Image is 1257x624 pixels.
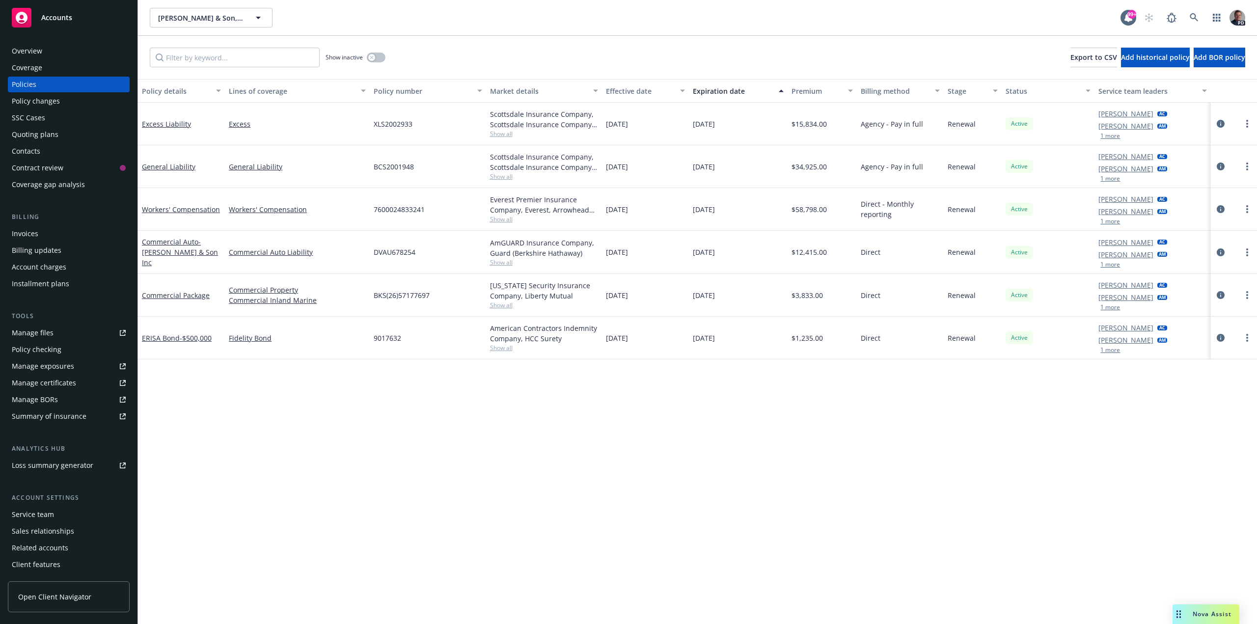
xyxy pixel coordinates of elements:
[8,60,130,76] a: Coverage
[693,247,715,257] span: [DATE]
[788,79,857,103] button: Premium
[142,333,212,343] a: ERISA Bond
[8,458,130,473] a: Loss summary generator
[8,4,130,31] a: Accounts
[1215,161,1227,172] a: circleInformation
[370,79,486,103] button: Policy number
[12,110,45,126] div: SSC Cases
[8,392,130,407] a: Manage BORs
[1215,203,1227,215] a: circleInformation
[8,110,130,126] a: SSC Cases
[490,86,587,96] div: Market details
[1098,121,1153,131] a: [PERSON_NAME]
[948,290,976,300] span: Renewal
[8,358,130,374] span: Manage exposures
[12,93,60,109] div: Policy changes
[8,212,130,222] div: Billing
[861,199,940,219] span: Direct - Monthly reporting
[861,333,880,343] span: Direct
[948,204,976,215] span: Renewal
[1070,53,1117,62] span: Export to CSV
[1139,8,1159,27] a: Start snowing
[490,301,598,309] span: Show all
[490,152,598,172] div: Scottsdale Insurance Company, Scottsdale Insurance Company (Nationwide), CRC Group
[8,507,130,522] a: Service team
[606,204,628,215] span: [DATE]
[8,127,130,142] a: Quoting plans
[948,333,976,343] span: Renewal
[948,86,987,96] div: Stage
[792,290,823,300] span: $3,833.00
[1207,8,1227,27] a: Switch app
[861,247,880,257] span: Direct
[1121,53,1190,62] span: Add historical policy
[142,205,220,214] a: Workers' Compensation
[12,77,36,92] div: Policies
[229,119,366,129] a: Excess
[1173,604,1239,624] button: Nova Assist
[142,86,210,96] div: Policy details
[142,237,218,267] a: Commercial Auto
[8,43,130,59] a: Overview
[1230,10,1245,26] img: photo
[326,53,363,61] span: Show inactive
[8,523,130,539] a: Sales relationships
[1098,151,1153,162] a: [PERSON_NAME]
[1098,237,1153,247] a: [PERSON_NAME]
[229,204,366,215] a: Workers' Compensation
[8,444,130,454] div: Analytics hub
[374,162,414,172] span: BCS2001948
[1098,292,1153,302] a: [PERSON_NAME]
[229,333,366,343] a: Fidelity Bond
[1121,48,1190,67] button: Add historical policy
[8,259,130,275] a: Account charges
[490,194,598,215] div: Everest Premier Insurance Company, Everest, Arrowhead General Insurance Agency, Inc.
[12,507,54,522] div: Service team
[490,238,598,258] div: AmGUARD Insurance Company, Guard (Berkshire Hathaway)
[12,259,66,275] div: Account charges
[1010,333,1029,342] span: Active
[229,295,366,305] a: Commercial Inland Marine
[792,333,823,343] span: $1,235.00
[1215,246,1227,258] a: circleInformation
[490,215,598,223] span: Show all
[12,540,68,556] div: Related accounts
[1010,162,1029,171] span: Active
[8,540,130,556] a: Related accounts
[8,375,130,391] a: Manage certificates
[693,290,715,300] span: [DATE]
[792,162,827,172] span: $34,925.00
[142,162,195,171] a: General Liability
[8,160,130,176] a: Contract review
[8,557,130,572] a: Client features
[1100,176,1120,182] button: 1 more
[689,79,788,103] button: Expiration date
[1215,332,1227,344] a: circleInformation
[1010,119,1029,128] span: Active
[1127,10,1136,19] div: 99+
[1010,205,1029,214] span: Active
[693,119,715,129] span: [DATE]
[490,323,598,344] div: American Contractors Indemnity Company, HCC Surety
[792,119,827,129] span: $15,834.00
[12,358,74,374] div: Manage exposures
[142,291,210,300] a: Commercial Package
[606,162,628,172] span: [DATE]
[861,119,923,129] span: Agency - Pay in full
[1098,280,1153,290] a: [PERSON_NAME]
[693,204,715,215] span: [DATE]
[1010,291,1029,299] span: Active
[490,258,598,267] span: Show all
[693,86,773,96] div: Expiration date
[8,325,130,341] a: Manage files
[1173,604,1185,624] div: Drag to move
[948,119,976,129] span: Renewal
[12,375,76,391] div: Manage certificates
[606,247,628,257] span: [DATE]
[12,226,38,242] div: Invoices
[138,79,225,103] button: Policy details
[8,77,130,92] a: Policies
[18,592,91,602] span: Open Client Navigator
[8,243,130,258] a: Billing updates
[8,342,130,357] a: Policy checking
